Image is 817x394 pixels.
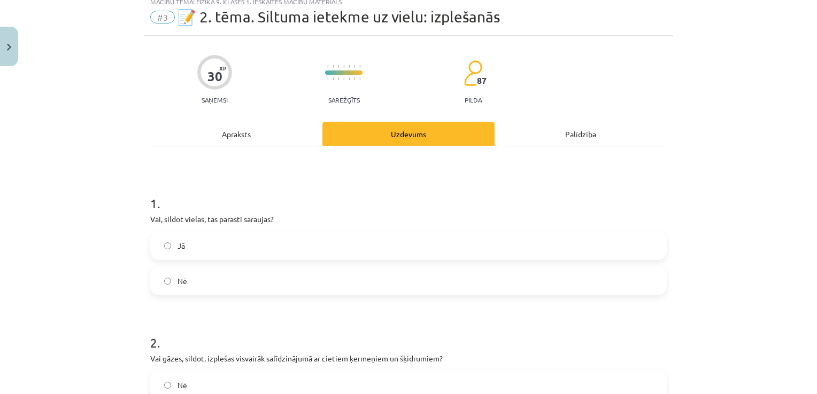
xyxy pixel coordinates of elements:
[354,65,355,68] img: icon-short-line-57e1e144782c952c97e751825c79c345078a6d821885a25fce030b3d8c18986b.svg
[150,11,175,23] span: #3
[178,275,187,287] span: Nē
[464,60,482,86] img: students-c634bb4e5e11cddfef0936a35e636f08e4e9abd3cc4e673bd6f9a4125e45ecb1.svg
[164,278,171,285] input: Nē
[207,69,222,84] div: 30
[150,122,322,146] div: Apraksts
[338,77,339,80] img: icon-short-line-57e1e144782c952c97e751825c79c345078a6d821885a25fce030b3d8c18986b.svg
[359,77,360,80] img: icon-short-line-57e1e144782c952c97e751825c79c345078a6d821885a25fce030b3d8c18986b.svg
[219,65,226,71] span: XP
[178,240,185,251] span: Jā
[477,76,487,85] span: 87
[164,242,171,249] input: Jā
[178,380,187,391] span: Nē
[343,65,344,68] img: icon-short-line-57e1e144782c952c97e751825c79c345078a6d821885a25fce030b3d8c18986b.svg
[328,96,360,104] p: Sarežģīts
[338,65,339,68] img: icon-short-line-57e1e144782c952c97e751825c79c345078a6d821885a25fce030b3d8c18986b.svg
[349,77,350,80] img: icon-short-line-57e1e144782c952c97e751825c79c345078a6d821885a25fce030b3d8c18986b.svg
[354,77,355,80] img: icon-short-line-57e1e144782c952c97e751825c79c345078a6d821885a25fce030b3d8c18986b.svg
[327,77,328,80] img: icon-short-line-57e1e144782c952c97e751825c79c345078a6d821885a25fce030b3d8c18986b.svg
[322,122,495,146] div: Uzdevums
[333,65,334,68] img: icon-short-line-57e1e144782c952c97e751825c79c345078a6d821885a25fce030b3d8c18986b.svg
[343,77,344,80] img: icon-short-line-57e1e144782c952c97e751825c79c345078a6d821885a25fce030b3d8c18986b.svg
[150,353,667,364] p: Vai gāzes, sildot, izplešas visvairāk salīdzinājumā ar cietiem ķermeņiem un šķidrumiem?
[150,317,667,350] h1: 2 .
[7,44,11,51] img: icon-close-lesson-0947bae3869378f0d4975bcd49f059093ad1ed9edebbc8119c70593378902aed.svg
[197,96,232,104] p: Saņemsi
[164,382,171,389] input: Nē
[349,65,350,68] img: icon-short-line-57e1e144782c952c97e751825c79c345078a6d821885a25fce030b3d8c18986b.svg
[327,65,328,68] img: icon-short-line-57e1e144782c952c97e751825c79c345078a6d821885a25fce030b3d8c18986b.svg
[150,214,667,225] p: Vai, sildot vielas, tās parasti saraujas?
[465,96,482,104] p: pilda
[333,77,334,80] img: icon-short-line-57e1e144782c952c97e751825c79c345078a6d821885a25fce030b3d8c18986b.svg
[359,65,360,68] img: icon-short-line-57e1e144782c952c97e751825c79c345078a6d821885a25fce030b3d8c18986b.svg
[178,8,500,26] span: 📝 2. tēma. Siltuma ietekme uz vielu: izplešanās
[495,122,667,146] div: Palīdzība
[150,177,667,210] h1: 1 .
